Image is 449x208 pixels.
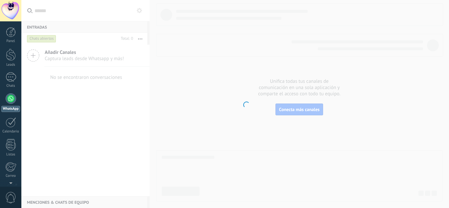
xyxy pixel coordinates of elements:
[1,39,20,43] div: Panel
[1,174,20,178] div: Correo
[1,84,20,88] div: Chats
[1,152,20,157] div: Listas
[1,63,20,67] div: Leads
[1,106,20,112] div: WhatsApp
[1,129,20,134] div: Calendario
